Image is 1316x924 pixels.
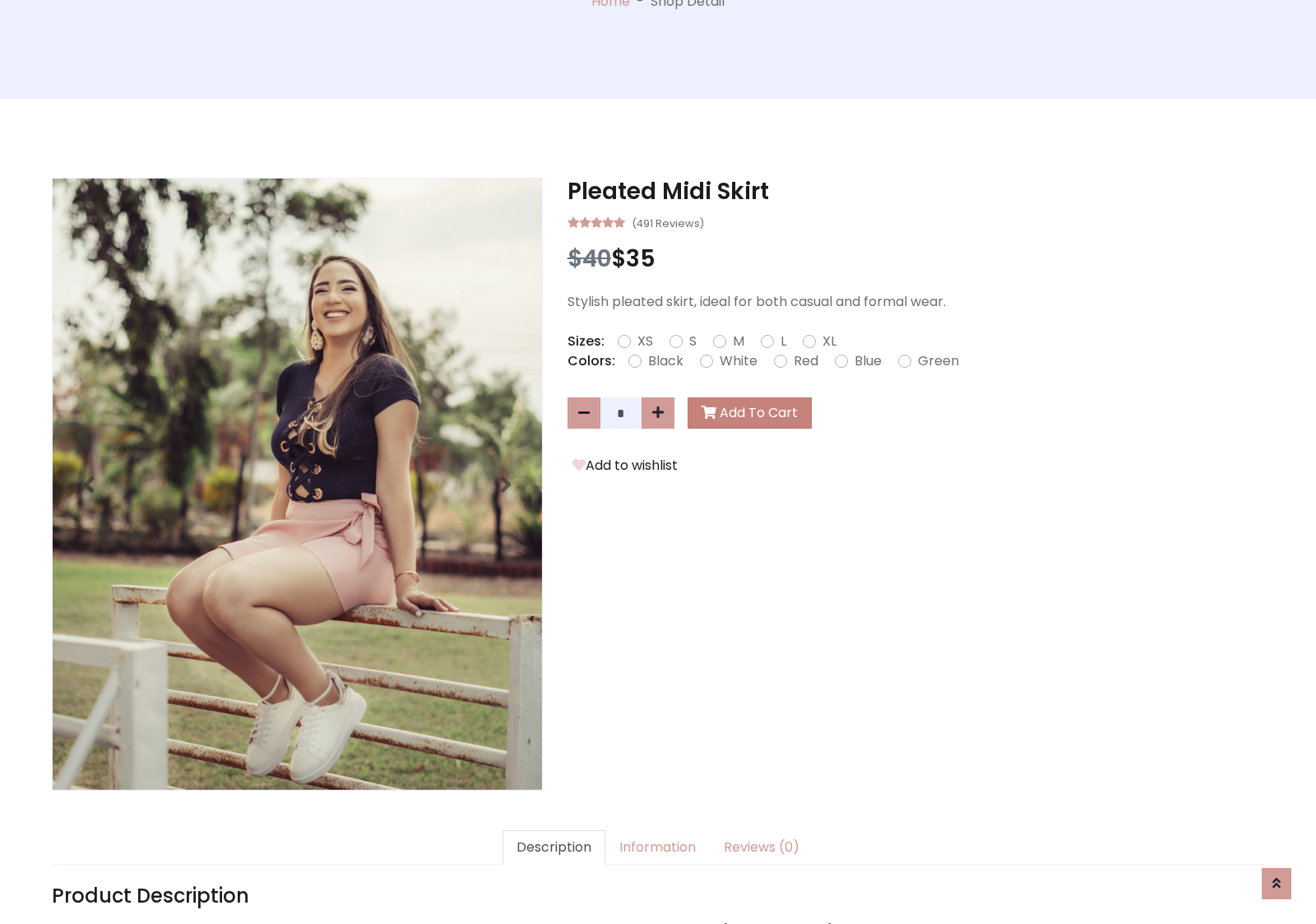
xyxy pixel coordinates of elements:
[605,830,710,865] a: Information
[822,332,836,351] label: XL
[626,243,656,275] span: 35
[568,332,605,351] p: Sizes:
[855,351,882,371] label: Blue
[637,332,653,351] label: XS
[568,245,1264,273] h3: $
[53,179,542,790] img: Image
[648,351,683,371] label: Black
[568,243,611,275] span: $40
[568,178,1264,206] h3: Pleated Midi Skirt
[918,351,959,371] label: Green
[568,351,615,371] p: Colors:
[733,332,744,351] label: M
[52,885,1264,908] h4: Product Description
[632,212,704,232] small: (491 Reviews)
[689,332,697,351] label: S
[720,351,758,371] label: White
[503,830,605,865] a: Description
[781,332,786,351] label: L
[710,830,813,865] a: Reviews (0)
[794,351,818,371] label: Red
[688,397,812,429] button: Add To Cart
[568,292,1264,312] p: Stylish pleated skirt, ideal for both casual and formal wear.
[568,455,683,476] button: Add to wishlist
